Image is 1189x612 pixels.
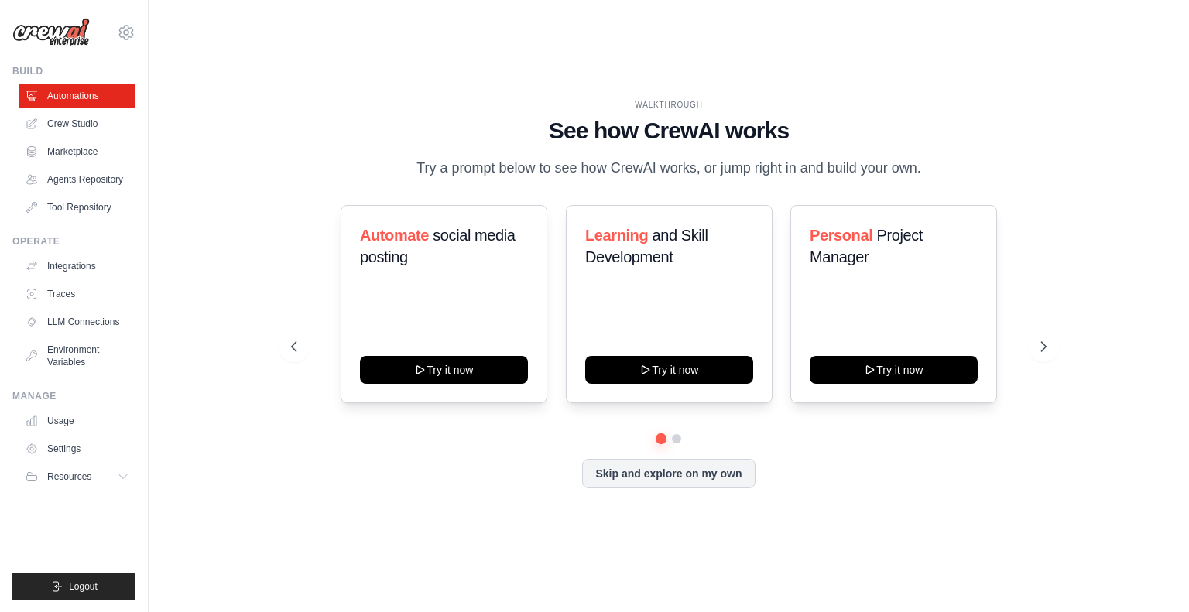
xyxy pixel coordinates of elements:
h1: See how CrewAI works [291,117,1047,145]
a: Integrations [19,254,135,279]
button: Try it now [810,356,978,384]
a: Tool Repository [19,195,135,220]
a: Environment Variables [19,337,135,374]
a: LLM Connections [19,309,135,334]
span: Automate [360,227,429,244]
span: social media posting [360,227,516,265]
a: Crew Studio [19,111,135,136]
a: Automations [19,84,135,108]
span: Logout [69,580,98,593]
span: Project Manager [810,227,923,265]
button: Resources [19,464,135,489]
div: Manage [12,390,135,402]
span: Personal [810,227,872,244]
button: Try it now [360,356,528,384]
span: Learning [585,227,648,244]
button: Try it now [585,356,753,384]
a: Marketplace [19,139,135,164]
span: and Skill Development [585,227,708,265]
button: Skip and explore on my own [582,459,755,488]
a: Settings [19,436,135,461]
button: Logout [12,573,135,600]
p: Try a prompt below to see how CrewAI works, or jump right in and build your own. [409,157,929,179]
iframe: Chat Widget [1112,538,1189,612]
div: Operate [12,235,135,248]
div: Build [12,65,135,77]
img: Logo [12,18,90,47]
span: Resources [47,470,91,483]
a: Usage [19,409,135,433]
div: WALKTHROUGH [291,99,1047,111]
a: Traces [19,282,135,306]
a: Agents Repository [19,167,135,192]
